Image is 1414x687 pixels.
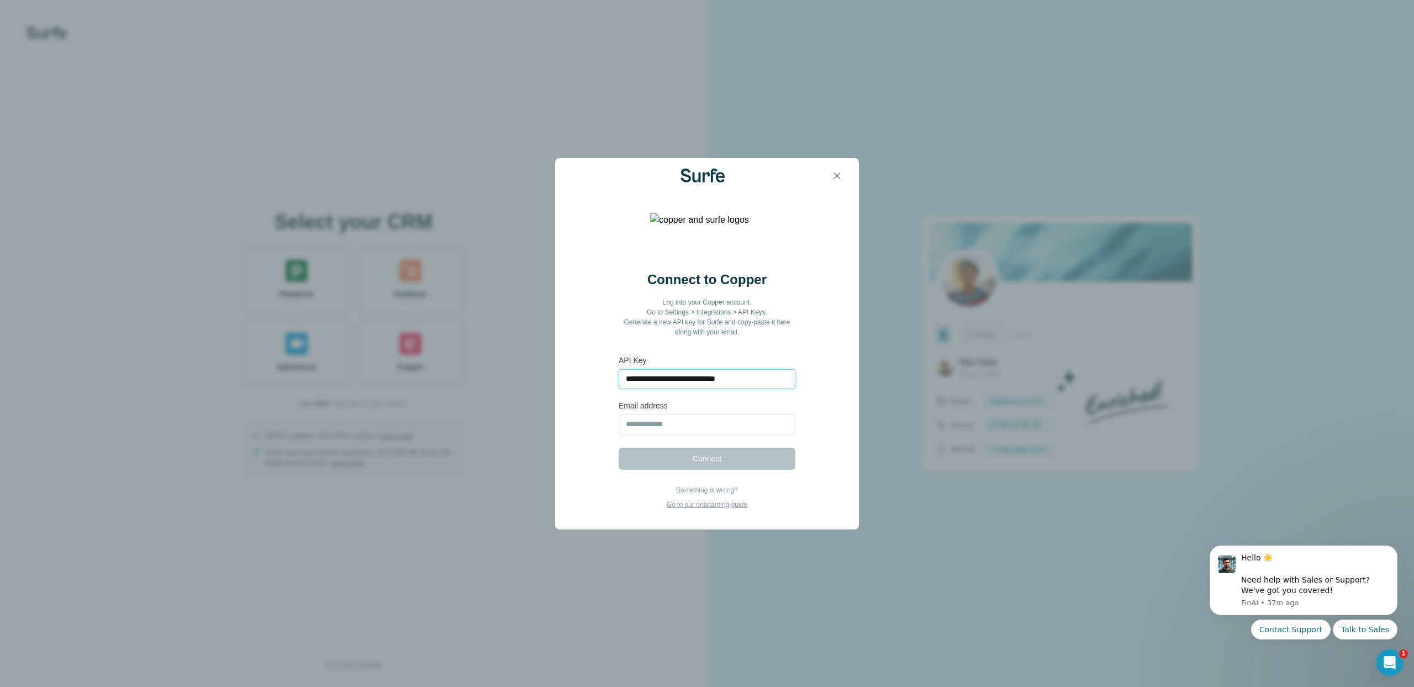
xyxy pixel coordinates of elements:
[680,169,725,182] img: Surfe Logo
[647,271,767,289] h2: Connect to Copper
[667,485,747,495] p: Something is wrong?
[1376,649,1403,676] iframe: Intercom live chat
[1399,649,1408,658] span: 1
[1193,536,1414,646] iframe: Intercom notifications message
[667,500,747,510] p: Go to our onboarding guide
[619,355,795,366] label: API Key
[619,400,795,411] label: Email address
[650,213,764,258] img: copper and surfe logos
[619,297,795,337] p: Log into your Copper account. Go to Settings > Integrations > API Keys. Generate a new API key fo...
